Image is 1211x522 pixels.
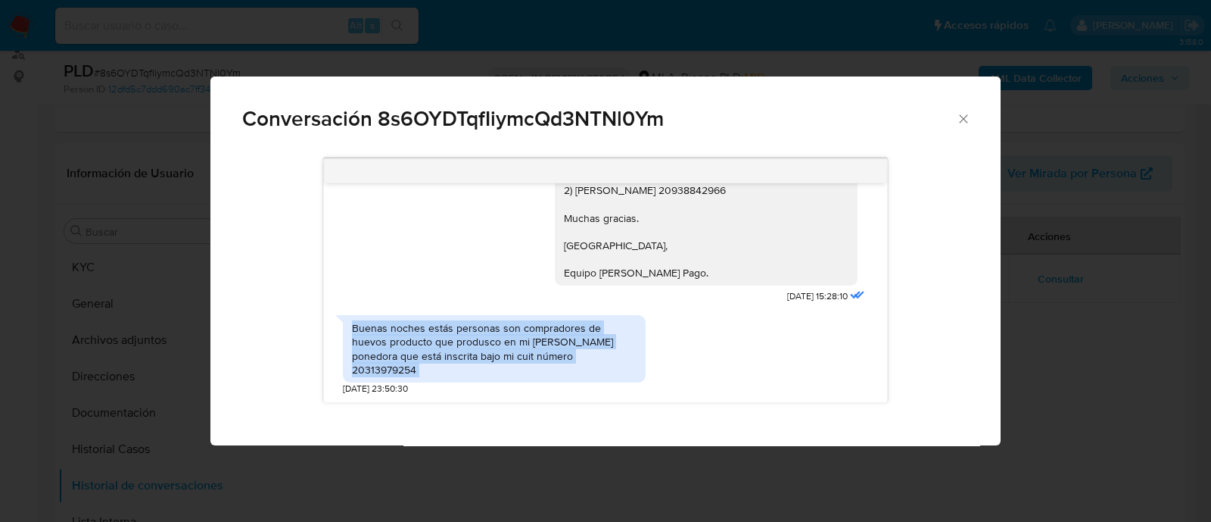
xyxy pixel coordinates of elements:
div: Comunicación [210,77,1001,446]
button: Cerrar [956,111,970,125]
span: [DATE] 23:50:30 [343,383,408,395]
span: [DATE] 15:28:10 [787,290,848,303]
span: Conversación 8s6OYDTqfIiymcQd3NTNl0Ym [242,108,956,130]
div: Hola [PERSON_NAME] [PERSON_NAME] Muchas gracias por tu respuesta. Quedamos a la espera de documen... [564,32,848,280]
div: Buenas noches estás personas son compradores de huevos producto que produsco en mi [PERSON_NAME] ... [352,321,637,377]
